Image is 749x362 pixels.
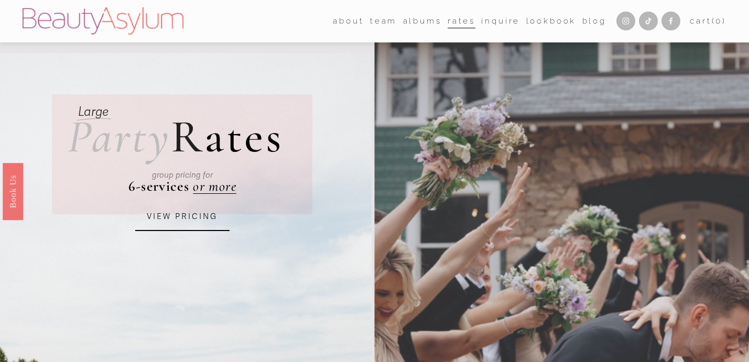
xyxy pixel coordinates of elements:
[135,203,230,231] a: VIEW PRICING
[715,16,722,26] span: 0
[78,104,108,119] em: Large
[690,14,726,29] a: 0 items in cart
[448,13,475,29] a: Rates
[23,7,183,35] img: Beauty Asylum | Bridal Hair &amp; Makeup Charlotte &amp; Atlanta
[68,114,284,160] h2: ates
[370,13,397,29] a: folder dropdown
[333,13,364,29] a: folder dropdown
[68,109,171,164] em: Party
[639,12,658,30] a: TikTok
[712,16,726,26] span: ( )
[333,14,364,29] span: about
[481,13,520,29] a: Inquire
[616,12,635,30] a: Instagram
[370,14,397,29] span: team
[152,170,213,180] em: group pricing for
[171,109,204,164] span: R
[526,13,577,29] a: Lookbook
[3,162,23,220] a: Book Us
[661,12,680,30] a: Facebook
[403,13,442,29] a: albums
[582,13,606,29] a: Blog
